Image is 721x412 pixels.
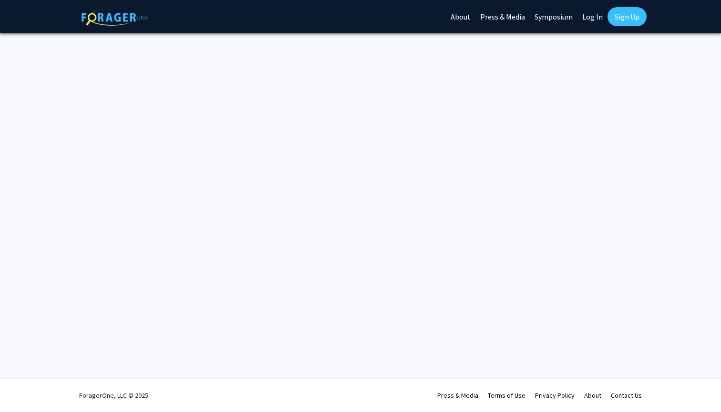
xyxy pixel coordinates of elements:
a: About [584,391,601,400]
a: Sign Up [608,7,647,26]
a: Contact Us [611,391,642,400]
div: ForagerOne, LLC © 2025 [79,379,148,412]
a: Terms of Use [488,391,525,400]
a: Privacy Policy [535,391,575,400]
a: Press & Media [437,391,478,400]
img: ForagerOne Logo [82,9,148,26]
